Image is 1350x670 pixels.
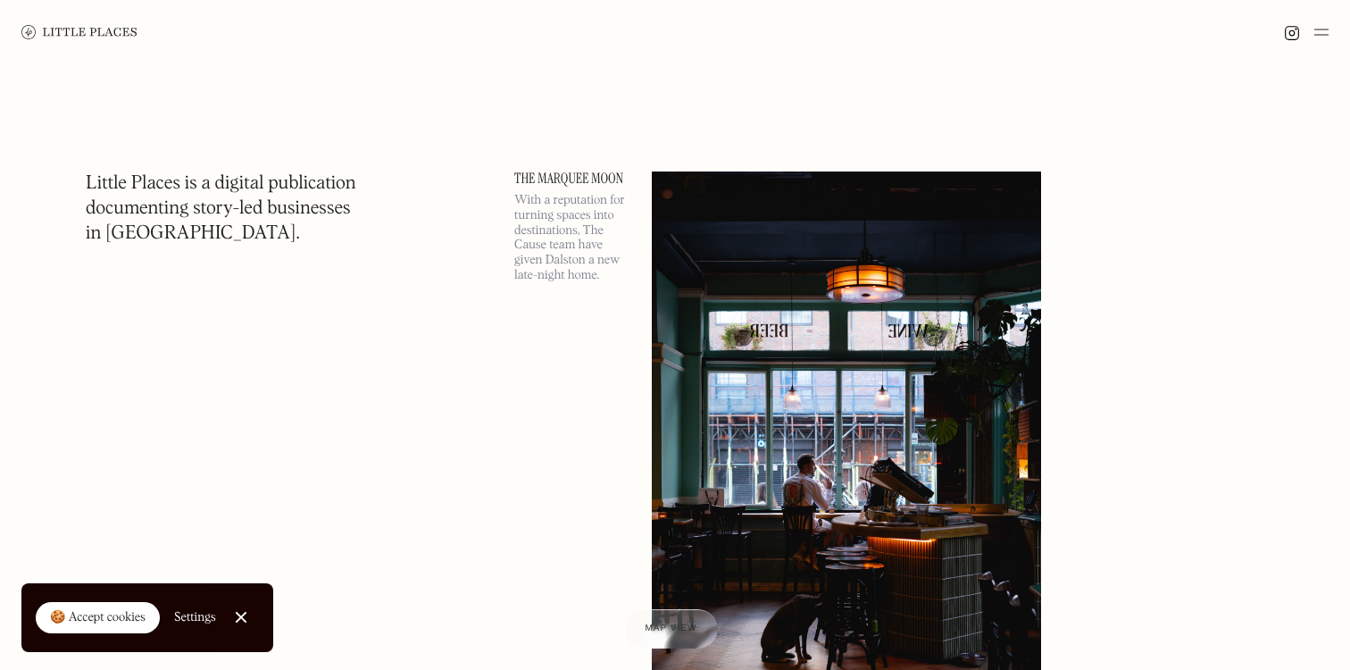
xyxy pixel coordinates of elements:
[174,611,216,624] div: Settings
[86,172,356,247] h1: Little Places is a digital publication documenting story-led businesses in [GEOGRAPHIC_DATA].
[240,617,241,618] div: Close Cookie Popup
[624,609,719,649] a: Map view
[514,172,630,186] a: The Marquee Moon
[223,599,259,635] a: Close Cookie Popup
[514,193,630,283] p: With a reputation for turning spaces into destinations, The Cause team have given Dalston a new l...
[174,598,216,638] a: Settings
[646,624,697,633] span: Map view
[50,609,146,627] div: 🍪 Accept cookies
[36,602,160,634] a: 🍪 Accept cookies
